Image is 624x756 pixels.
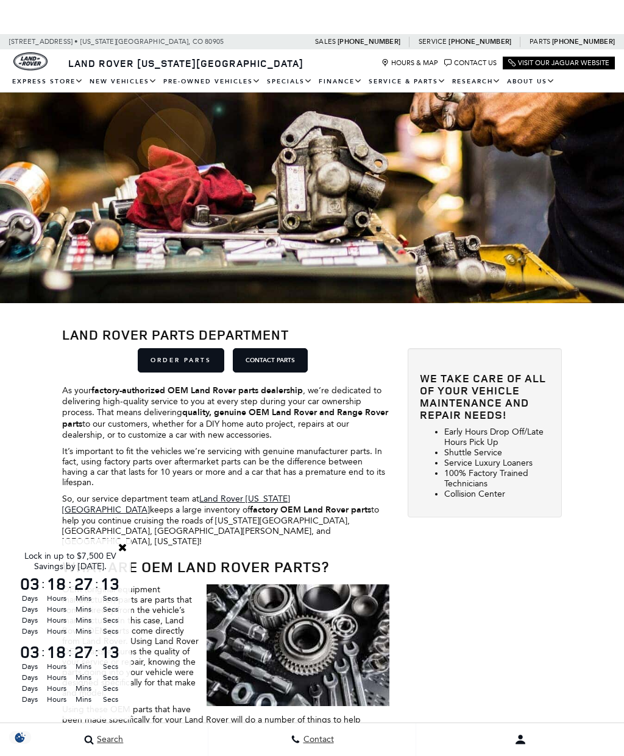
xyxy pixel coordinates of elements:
a: Specials [264,71,316,93]
span: 80905 [205,34,224,49]
span: Secs [99,626,122,637]
span: Secs [99,672,122,683]
li: Service Luxury Loaners [444,458,550,468]
span: Secs [99,615,122,626]
span: Days [18,694,41,705]
strong: factory-authorized OEM Land Rover parts dealership [91,385,303,396]
span: 03 [18,643,41,660]
span: Parts [530,34,552,49]
span: Hours [45,683,68,694]
span: : [68,575,72,593]
li: Shuttle Service [444,447,550,458]
span: : [68,643,72,661]
span: Mins [72,615,95,626]
span: Secs [99,683,122,694]
li: Early Hours Drop Off/Late Hours Pick Up [444,427,550,447]
span: : [41,643,45,661]
span: Secs [99,604,122,615]
span: Days [18,626,41,637]
span: Mins [72,604,95,615]
span: Secs [99,694,122,705]
nav: Main Navigation [9,71,615,93]
span: 27 [72,575,95,592]
a: EXPRESS STORE [9,71,87,93]
h1: Land Rover Parts Department [62,327,561,342]
img: Opt-Out Icon [6,731,34,744]
span: CO [193,34,203,49]
span: Mins [72,626,95,637]
strong: factory OEM Land Rover parts [250,504,371,516]
span: Secs [99,661,122,672]
span: Hours [45,615,68,626]
span: Secs [99,593,122,604]
a: land-rover [13,52,48,71]
p: So, our service department team at keeps a large inventory of to help you continue cruising the r... [62,494,389,547]
span: : [41,575,45,593]
img: Land Rover [13,52,48,71]
a: Visit Our Jaguar Website [508,59,609,67]
span: Days [18,661,41,672]
strong: quality, genuine OEM Land Rover and Range Rover parts [62,407,388,430]
button: Open user profile menu [416,724,624,755]
span: 13 [99,575,122,592]
span: Land Rover [US_STATE][GEOGRAPHIC_DATA] [68,57,303,70]
a: About Us [504,71,558,93]
span: Days [18,604,41,615]
a: Land Rover [US_STATE][GEOGRAPHIC_DATA] [62,494,290,515]
span: Days [18,672,41,683]
span: 27 [72,643,95,660]
span: : [95,575,99,593]
span: [STREET_ADDRESS] • [9,34,79,49]
span: Hours [45,593,68,604]
span: 13 [99,643,122,660]
a: Research [449,71,504,93]
span: 18 [45,575,68,592]
span: Mins [72,694,95,705]
p: OEM (original equipment manufacturer) parts are parts that come directly from the vehicle’s manuf... [62,584,389,698]
a: New Vehicles [87,71,160,93]
a: Contact Us [444,59,497,67]
li: 100% Factory Trained Technicians [444,468,550,489]
span: : [95,643,99,661]
p: It’s important to fit the vehicles we’re servicing with genuine manufacturer parts. In fact, usin... [62,446,389,488]
span: Lock in up to $7,500 EV Savings by [DATE]. [24,551,116,572]
span: Mins [72,661,95,672]
section: Click to Open Cookie Consent Modal [6,731,34,744]
a: Pre-Owned Vehicles [160,71,264,93]
a: [PHONE_NUMBER] [338,37,400,46]
span: Mins [72,683,95,694]
a: [STREET_ADDRESS] • [US_STATE][GEOGRAPHIC_DATA], CO 80905 [9,38,224,46]
span: Hours [45,626,68,637]
span: Days [18,683,41,694]
p: As your , we’re dedicated to delivering high-quality service to you at every step during your car... [62,385,389,440]
span: Hours [45,661,68,672]
span: [US_STATE][GEOGRAPHIC_DATA], [80,34,191,49]
h3: We take care of all of your vehicle maintenance and repair needs! [420,373,550,421]
a: Hours & Map [381,59,438,67]
span: Search [94,735,123,745]
a: Close [117,542,128,553]
span: Days [18,593,41,604]
span: 18 [45,643,68,660]
a: Finance [316,71,366,93]
span: Hours [45,694,68,705]
span: Hours [45,604,68,615]
span: Mins [72,593,95,604]
strong: What Are OEM Land Rover Parts? [62,557,329,576]
button: CONTACT PARTS [233,348,308,373]
span: Contact [300,735,334,745]
span: Mins [72,672,95,683]
a: [PHONE_NUMBER] [552,37,615,46]
li: Collision Center [444,489,550,499]
a: Service & Parts [366,71,449,93]
a: ORDER PARTS [138,348,224,373]
span: 03 [18,575,41,592]
span: Days [18,615,41,626]
a: Land Rover [US_STATE][GEOGRAPHIC_DATA] [61,57,311,70]
span: Hours [45,672,68,683]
